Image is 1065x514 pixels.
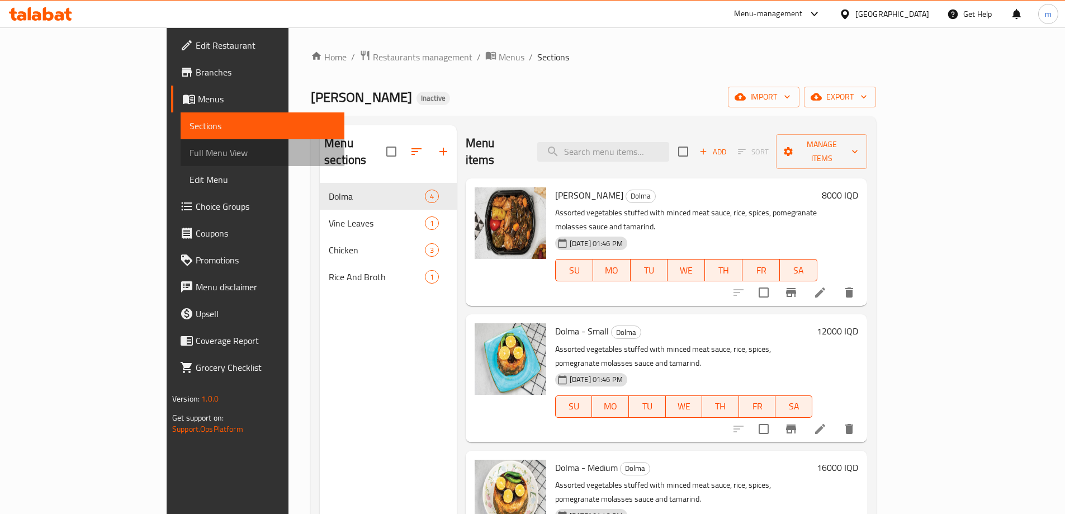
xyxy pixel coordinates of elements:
button: SA [775,395,812,418]
span: Sections [537,50,569,64]
span: Grocery Checklist [196,361,335,374]
h2: Menu items [466,135,524,168]
a: Sections [181,112,344,139]
span: Chicken [329,243,425,257]
button: TH [705,259,742,281]
nav: Menu sections [320,178,457,295]
button: Add section [430,138,457,165]
button: WE [666,395,703,418]
h6: 8000 IQD [822,187,858,203]
a: Full Menu View [181,139,344,166]
a: Menus [171,86,344,112]
a: Restaurants management [359,50,472,64]
h2: Menu sections [324,135,386,168]
span: Upsell [196,307,335,320]
button: TU [629,395,666,418]
button: delete [836,279,863,306]
div: Dolma [626,190,656,203]
span: Select to update [752,281,775,304]
span: Edit Menu [190,173,335,186]
div: [GEOGRAPHIC_DATA] [855,8,929,20]
span: FR [747,262,775,279]
button: import [728,87,799,107]
span: MO [597,398,624,414]
span: 3 [425,245,438,256]
span: WE [670,398,698,414]
a: Edit Restaurant [171,32,344,59]
span: [DATE] 01:46 PM [565,374,627,385]
span: Version: [172,392,200,406]
button: Manage items [776,134,867,169]
span: Edit Restaurant [196,39,335,52]
span: Vine Leaves [329,216,425,230]
span: SA [784,262,813,279]
span: Dolma - Small [555,323,609,339]
a: Edit menu item [813,286,827,299]
p: Assorted vegetables stuffed with minced meat sauce, rice, spices, pomegranate molasses sauce and ... [555,478,812,506]
a: Choice Groups [171,193,344,220]
input: search [537,142,669,162]
div: items [425,270,439,284]
span: Rice And Broth [329,270,425,284]
span: Dolma [621,462,650,475]
span: TH [707,398,735,414]
a: Menus [485,50,524,64]
button: FR [742,259,780,281]
span: Menus [198,92,335,106]
nav: breadcrumb [311,50,876,64]
span: Sort sections [403,138,430,165]
span: Promotions [196,253,335,267]
span: Select section first [731,143,776,161]
span: [PERSON_NAME] [555,187,623,204]
span: Select all sections [380,140,403,163]
span: Inactive [416,93,450,103]
button: delete [836,416,863,442]
span: Menus [499,50,524,64]
span: m [1045,8,1052,20]
div: Vine Leaves1 [320,210,457,237]
span: SU [560,398,588,414]
span: [PERSON_NAME] [311,84,412,110]
img: Nafar Dolma [475,187,546,259]
span: Dolma [612,326,641,339]
span: SA [780,398,808,414]
span: FR [744,398,771,414]
div: items [425,190,439,203]
button: SU [555,259,593,281]
a: Promotions [171,247,344,273]
div: Dolma [611,326,641,339]
span: TU [633,398,661,414]
a: Upsell [171,300,344,327]
a: Edit Menu [181,166,344,193]
span: Add [698,145,728,158]
button: WE [668,259,705,281]
span: Branches [196,65,335,79]
span: Menu disclaimer [196,280,335,294]
li: / [351,50,355,64]
div: items [425,243,439,257]
li: / [477,50,481,64]
button: Branch-specific-item [778,416,804,442]
span: Dolma - Medium [555,459,618,476]
span: Coverage Report [196,334,335,347]
h6: 12000 IQD [817,323,858,339]
span: Full Menu View [190,146,335,159]
span: 4 [425,191,438,202]
button: export [804,87,876,107]
button: MO [592,395,629,418]
a: Edit menu item [813,422,827,436]
h6: 16000 IQD [817,460,858,475]
span: Choice Groups [196,200,335,213]
span: WE [672,262,700,279]
div: Chicken3 [320,237,457,263]
span: Restaurants management [373,50,472,64]
span: Dolma [626,190,655,202]
span: export [813,90,867,104]
span: 1 [425,218,438,229]
span: Dolma [329,190,425,203]
span: 1.0.0 [201,392,219,406]
button: TU [631,259,668,281]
